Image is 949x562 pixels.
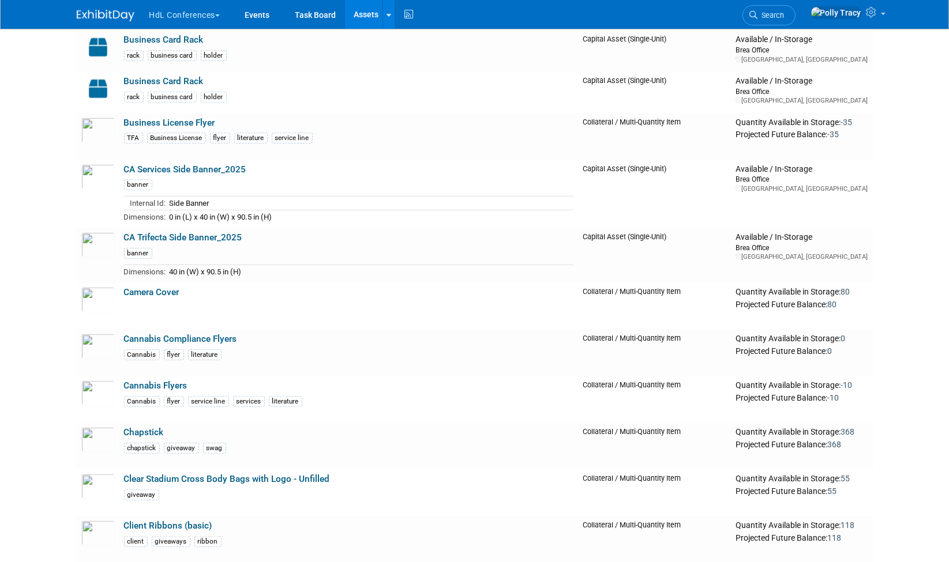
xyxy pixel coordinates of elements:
div: banner [124,179,152,190]
a: Search [742,5,796,25]
div: services [233,396,265,407]
span: 55 [827,486,837,496]
div: literature [188,349,222,360]
div: holder [201,50,227,61]
img: Capital-Asset-Icon-2.png [81,76,115,101]
div: [GEOGRAPHIC_DATA], [GEOGRAPHIC_DATA] [736,96,868,105]
div: business card [148,92,197,103]
div: chapstick [124,443,160,454]
span: 0 in (L) x 40 in (W) x 90.5 in (H) [170,213,272,221]
div: giveaway [164,443,199,454]
div: Quantity Available in Storage: [736,474,868,484]
span: 118 [827,533,841,542]
div: literature [269,396,302,407]
span: Search [758,11,785,20]
img: Capital-Asset-Icon-2.png [81,35,115,60]
div: ribbon [194,536,222,547]
div: Projected Future Balance: [736,531,868,544]
div: Brea Office [736,86,868,96]
img: ExhibitDay [77,10,134,21]
div: Brea Office [736,174,868,184]
td: Dimensions: [124,210,166,223]
span: 80 [827,300,837,309]
div: Quantity Available in Storage: [736,287,868,297]
div: Cannabis [124,349,160,360]
div: giveaways [152,536,190,547]
div: Projected Future Balance: [736,391,868,403]
div: flyer [210,133,230,144]
img: Polly Tracy [811,6,862,19]
a: Business Card Rack [124,35,204,45]
a: Cannabis Flyers [124,380,187,391]
div: Brea Office [736,243,868,252]
span: -35 [841,118,852,127]
div: service line [188,396,229,407]
div: flyer [164,396,184,407]
a: Cannabis Compliance Flyers [124,334,237,344]
span: 368 [827,440,841,449]
div: Projected Future Balance: [736,127,868,140]
td: Collateral / Multi-Quantity Item [578,423,731,469]
span: 55 [841,474,850,483]
div: Cannabis [124,396,160,407]
div: rack [124,92,144,103]
div: Quantity Available in Storage: [736,427,868,437]
div: rack [124,50,144,61]
td: Collateral / Multi-Quantity Item [578,113,731,160]
td: Collateral / Multi-Quantity Item [578,376,731,423]
a: Business Card Rack [124,76,204,86]
td: Capital Asset (Single-Unit) [578,228,731,282]
div: Available / In-Storage [736,164,868,175]
div: Projected Future Balance: [736,484,868,497]
div: Business License [147,133,206,144]
div: Available / In-Storage [736,76,868,86]
a: Business License Flyer [124,118,215,128]
a: Clear Stadium Cross Body Bags with Logo - Unfilled [124,474,330,484]
div: flyer [164,349,184,360]
div: Projected Future Balance: [736,437,868,450]
td: Capital Asset (Single-Unit) [578,71,731,113]
div: Available / In-Storage [736,35,868,45]
a: CA Trifecta Side Banner_2025 [124,232,242,243]
div: Projected Future Balance: [736,344,868,357]
span: 40 in (W) x 90.5 in (H) [170,267,242,276]
span: -35 [827,130,839,139]
div: Projected Future Balance: [736,297,868,310]
span: 0 [841,334,845,343]
span: -10 [827,393,839,402]
div: literature [234,133,268,144]
span: 0 [827,346,832,356]
a: Chapstick [124,427,164,437]
div: banner [124,248,152,259]
a: Camera Cover [124,287,179,297]
td: Internal Id: [124,197,166,210]
span: 80 [841,287,850,296]
div: Quantity Available in Storage: [736,334,868,344]
span: -10 [841,380,852,390]
div: Quantity Available in Storage: [736,380,868,391]
div: swag [203,443,226,454]
td: Capital Asset (Single-Unit) [578,160,731,228]
a: Client Ribbons (basic) [124,520,212,531]
div: Brea Office [736,45,868,55]
a: CA Services Side Banner_2025 [124,164,246,175]
td: Side Banner [166,197,574,210]
div: service line [272,133,313,144]
td: Collateral / Multi-Quantity Item [578,469,731,516]
div: Quantity Available in Storage: [736,520,868,531]
td: Capital Asset (Single-Unit) [578,30,731,71]
div: [GEOGRAPHIC_DATA], [GEOGRAPHIC_DATA] [736,184,868,193]
div: business card [148,50,197,61]
td: Collateral / Multi-Quantity Item [578,329,731,376]
div: Available / In-Storage [736,232,868,243]
div: [GEOGRAPHIC_DATA], [GEOGRAPHIC_DATA] [736,252,868,261]
div: Quantity Available in Storage: [736,118,868,128]
span: 118 [841,520,854,530]
div: client [124,536,148,547]
td: Collateral / Multi-Quantity Item [578,282,731,329]
div: [GEOGRAPHIC_DATA], [GEOGRAPHIC_DATA] [736,55,868,64]
td: Dimensions: [124,265,166,278]
div: holder [201,92,227,103]
div: TFA [124,133,143,144]
div: giveaway [124,489,159,500]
